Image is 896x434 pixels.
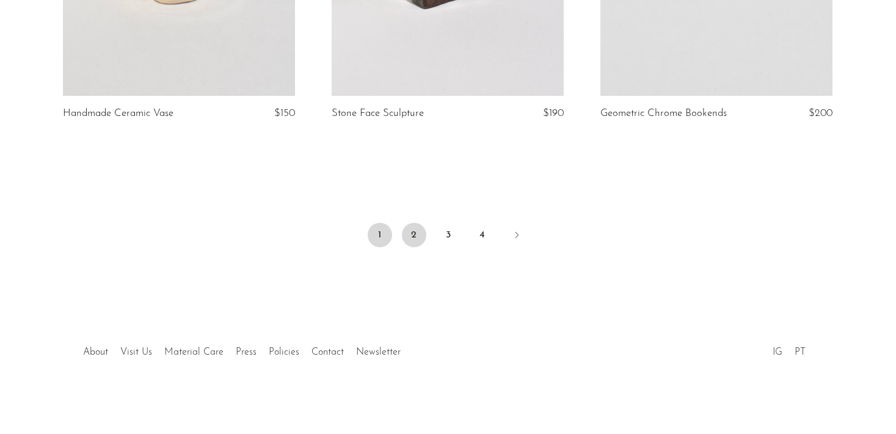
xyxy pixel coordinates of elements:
[436,223,461,247] a: 3
[600,108,727,119] a: Geometric Chrome Bookends
[236,347,257,357] a: Press
[77,338,407,361] ul: Quick links
[368,223,392,247] span: 1
[773,347,782,357] a: IG
[504,223,529,250] a: Next
[269,347,299,357] a: Policies
[809,108,832,118] span: $200
[63,108,173,119] a: Handmade Ceramic Vase
[164,347,224,357] a: Material Care
[402,223,426,247] a: 2
[274,108,295,118] span: $150
[543,108,564,118] span: $190
[795,347,806,357] a: PT
[83,347,108,357] a: About
[311,347,344,357] a: Contact
[120,347,152,357] a: Visit Us
[470,223,495,247] a: 4
[767,338,812,361] ul: Social Medias
[332,108,424,119] a: Stone Face Sculpture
